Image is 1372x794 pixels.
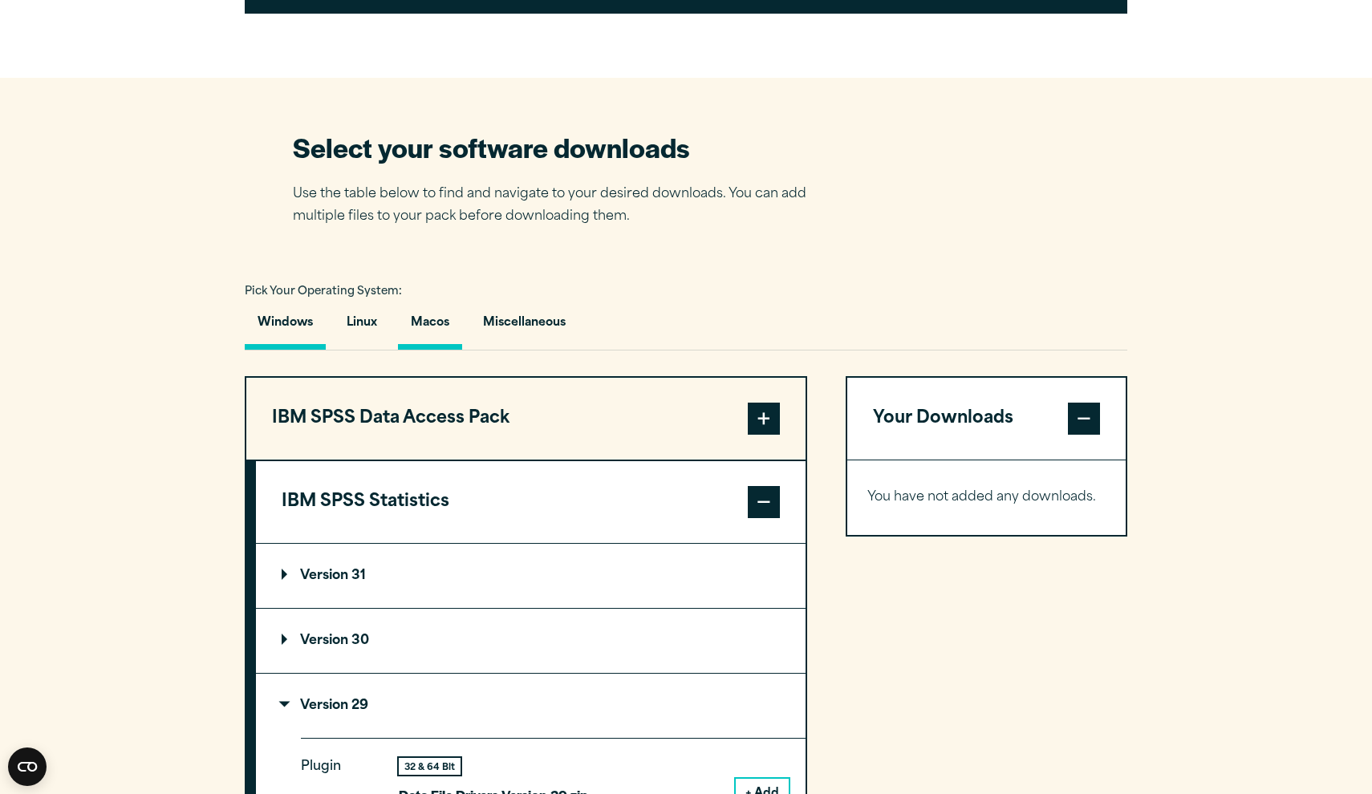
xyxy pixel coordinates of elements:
[847,460,1126,535] div: Your Downloads
[282,569,366,582] p: Version 31
[256,609,806,673] summary: Version 30
[256,461,806,543] button: IBM SPSS Statistics
[245,304,326,350] button: Windows
[470,304,578,350] button: Miscellaneous
[301,756,373,794] p: Plugin
[256,674,806,738] summary: Version 29
[282,634,369,647] p: Version 30
[246,378,806,460] button: IBM SPSS Data Access Pack
[867,486,1106,509] p: You have not added any downloads.
[8,747,47,786] button: Open CMP widget
[293,183,830,229] p: Use the table below to find and navigate to your desired downloads. You can add multiple files to...
[282,699,368,712] p: Version 29
[293,129,830,165] h2: Select your software downloads
[245,286,402,297] span: Pick Your Operating System:
[847,378,1126,460] button: Your Downloads
[256,544,806,608] summary: Version 31
[334,304,390,350] button: Linux
[398,304,462,350] button: Macos
[399,758,461,775] div: 32 & 64 Bit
